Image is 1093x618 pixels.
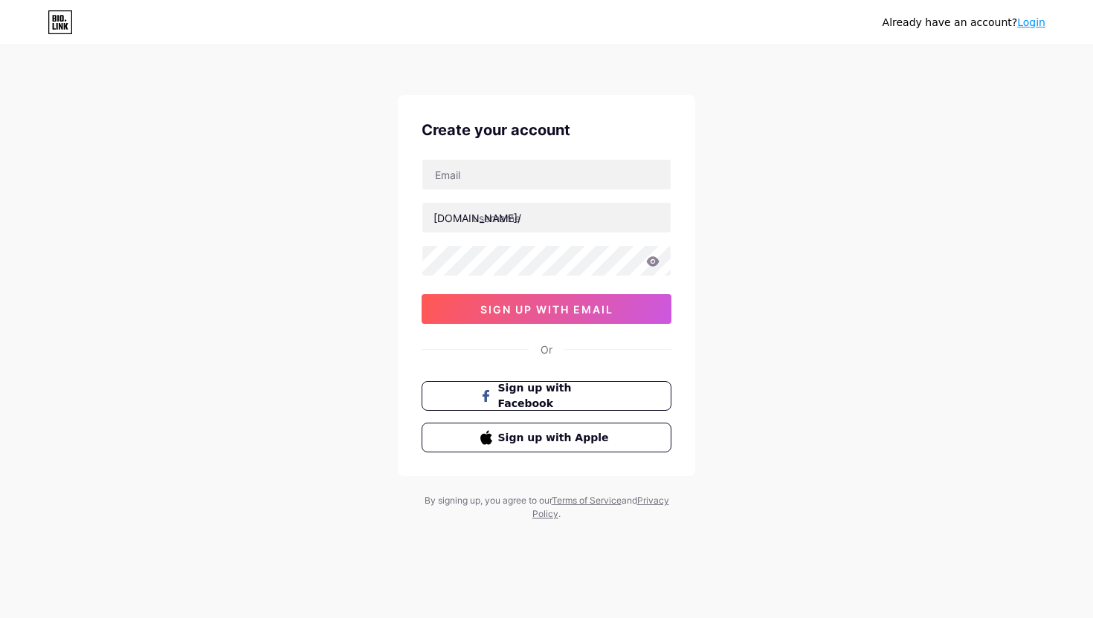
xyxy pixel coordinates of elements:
[498,380,613,412] span: Sign up with Facebook
[422,160,671,189] input: Email
[480,303,613,316] span: sign up with email
[422,381,671,411] button: Sign up with Facebook
[422,119,671,141] div: Create your account
[422,203,671,232] input: username
[433,210,521,226] div: [DOMAIN_NAME]/
[541,342,552,357] div: Or
[552,495,622,506] a: Terms of Service
[1017,16,1045,28] a: Login
[422,423,671,452] button: Sign up with Apple
[498,430,613,446] span: Sign up with Apple
[420,494,673,521] div: By signing up, you agree to our and .
[883,15,1045,30] div: Already have an account?
[422,294,671,324] button: sign up with email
